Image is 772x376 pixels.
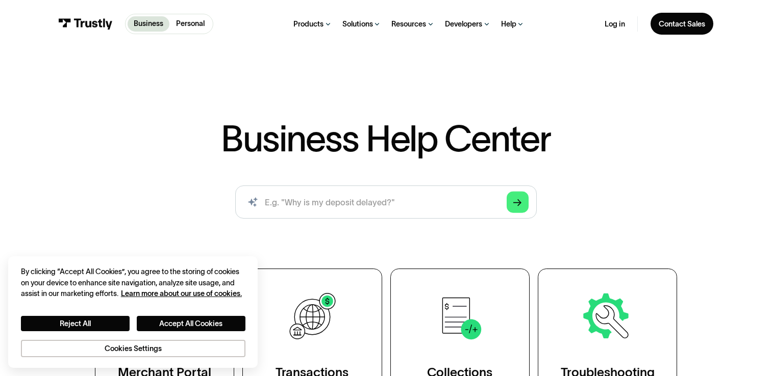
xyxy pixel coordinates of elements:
[21,340,245,358] button: Cookies Settings
[221,120,551,156] h1: Business Help Center
[21,316,130,332] button: Reject All
[391,19,426,29] div: Resources
[134,18,163,29] p: Business
[128,16,169,32] a: Business
[176,18,205,29] p: Personal
[21,266,245,299] div: By clicking “Accept All Cookies”, you agree to the storing of cookies on your device to enhance s...
[293,19,323,29] div: Products
[169,16,210,32] a: Personal
[59,18,113,30] img: Trustly Logo
[342,19,373,29] div: Solutions
[121,289,242,298] a: More information about your privacy, opens in a new tab
[8,256,258,368] div: Cookie banner
[659,19,705,29] div: Contact Sales
[235,185,537,219] input: search
[501,19,516,29] div: Help
[651,13,714,35] a: Contact Sales
[235,185,537,219] form: Search
[137,316,245,332] button: Accept All Cookies
[605,19,625,29] a: Log in
[445,19,482,29] div: Developers
[21,266,245,357] div: Privacy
